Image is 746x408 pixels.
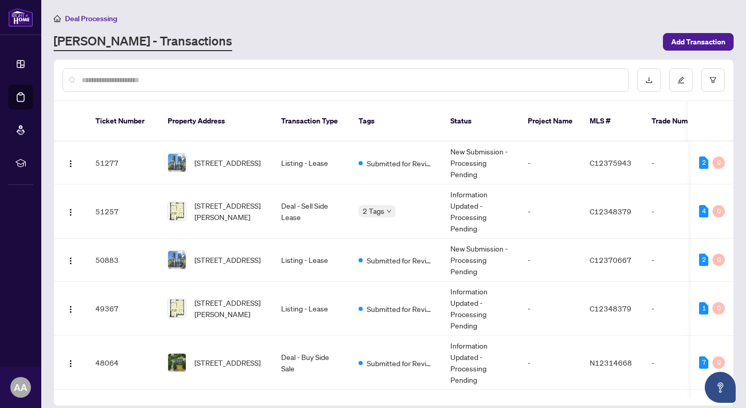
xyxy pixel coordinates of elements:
[62,203,79,219] button: Logo
[367,255,434,266] span: Submitted for Review
[677,76,685,84] span: edit
[67,359,75,368] img: Logo
[273,336,350,390] td: Deal - Buy Side Sale
[669,68,693,92] button: edit
[67,160,75,168] img: Logo
[671,34,725,50] span: Add Transaction
[350,101,442,142] th: Tags
[581,101,643,142] th: MLS #
[54,15,61,22] span: home
[590,255,631,264] span: C12370667
[273,184,350,239] td: Deal - Sell Side Lease
[520,239,581,281] td: -
[643,281,716,336] td: -
[194,297,265,320] span: [STREET_ADDRESS][PERSON_NAME]
[87,184,159,239] td: 51257
[709,76,717,84] span: filter
[273,281,350,336] td: Listing - Lease
[705,372,736,403] button: Open asap
[699,356,708,369] div: 7
[442,336,520,390] td: Information Updated - Processing Pending
[194,200,265,223] span: [STREET_ADDRESS][PERSON_NAME]
[168,300,186,317] img: thumbnail-img
[701,68,725,92] button: filter
[67,257,75,265] img: Logo
[367,303,434,315] span: Submitted for Review
[643,336,716,390] td: -
[590,304,631,313] span: C12348379
[367,357,434,369] span: Submitted for Review
[442,281,520,336] td: Information Updated - Processing Pending
[643,239,716,281] td: -
[712,205,725,217] div: 0
[273,239,350,281] td: Listing - Lease
[712,356,725,369] div: 0
[699,156,708,169] div: 2
[87,281,159,336] td: 49367
[520,142,581,184] td: -
[8,8,33,27] img: logo
[637,68,661,92] button: download
[87,239,159,281] td: 50883
[590,207,631,216] span: C12348379
[168,154,186,171] img: thumbnail-img
[442,239,520,281] td: New Submission - Processing Pending
[699,254,708,266] div: 2
[643,184,716,239] td: -
[87,336,159,390] td: 48064
[590,158,631,167] span: C12375943
[62,252,79,268] button: Logo
[645,76,653,84] span: download
[699,205,708,217] div: 4
[590,358,632,367] span: N12314668
[87,142,159,184] td: 51277
[520,281,581,336] td: -
[168,354,186,371] img: thumbnail-img
[520,336,581,390] td: -
[87,101,159,142] th: Ticket Number
[663,33,734,51] button: Add Transaction
[168,202,186,220] img: thumbnail-img
[54,33,232,51] a: [PERSON_NAME] - Transactions
[14,380,27,395] span: AA
[442,101,520,142] th: Status
[699,302,708,315] div: 1
[62,300,79,317] button: Logo
[67,305,75,313] img: Logo
[442,142,520,184] td: New Submission - Processing Pending
[67,208,75,216] img: Logo
[520,101,581,142] th: Project Name
[62,354,79,371] button: Logo
[65,14,117,23] span: Deal Processing
[159,101,273,142] th: Property Address
[643,101,716,142] th: Trade Number
[273,101,350,142] th: Transaction Type
[168,251,186,269] img: thumbnail-img
[62,154,79,171] button: Logo
[442,184,520,239] td: Information Updated - Processing Pending
[643,142,716,184] td: -
[520,184,581,239] td: -
[194,157,261,168] span: [STREET_ADDRESS]
[712,302,725,315] div: 0
[712,156,725,169] div: 0
[386,209,392,214] span: down
[194,357,261,368] span: [STREET_ADDRESS]
[273,142,350,184] td: Listing - Lease
[367,158,434,169] span: Submitted for Review
[363,205,384,217] span: 2 Tags
[712,254,725,266] div: 0
[194,254,261,265] span: [STREET_ADDRESS]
